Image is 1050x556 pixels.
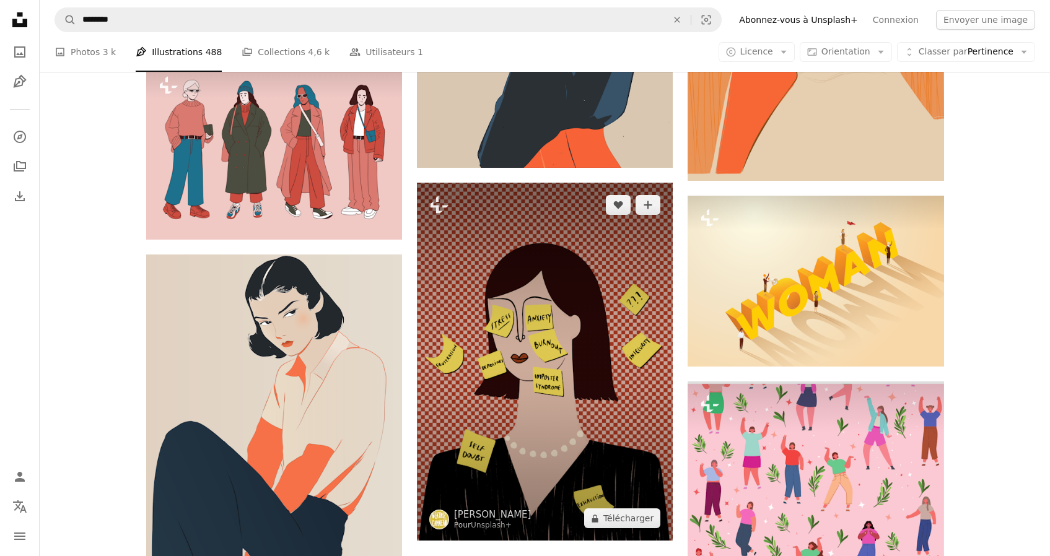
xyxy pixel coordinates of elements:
[919,46,1013,58] span: Pertinence
[821,46,870,56] span: Orientation
[103,45,116,59] span: 3 k
[418,45,423,59] span: 1
[308,45,330,59] span: 4,6 k
[429,510,449,529] img: Accéder au profil de Beatriz Camaleão
[732,10,865,30] a: Abonnez-vous à Unsplash+
[146,63,402,240] img: Un groupe de personnes debout les unes à côté des autres
[688,503,943,515] a: Groupe de femmes mignonnes dans le modèle
[936,10,1035,30] button: Envoyer une image
[584,508,660,528] button: Télécharger
[897,42,1035,62] button: Classer parPertinence
[7,69,32,94] a: Illustrations
[7,184,32,209] a: Historique de téléchargement
[349,32,423,72] a: Utilisateurs 1
[7,124,32,149] a: Explorer
[663,8,691,32] button: Effacer
[740,46,773,56] span: Licence
[454,521,532,531] div: Pour
[7,40,32,64] a: Photos
[55,8,76,32] button: Rechercher sur Unsplash
[417,355,673,367] a: Femme couverte de post-its, symbolisant des problèmes de santé mentale.
[454,508,532,521] a: [PERSON_NAME]
[800,42,892,62] button: Orientation
[242,32,330,72] a: Collections 4,6 k
[55,7,722,32] form: Rechercher des visuels sur tout le site
[7,524,32,549] button: Menu
[688,196,943,366] img: Groupe de femmes debout sur une grande lettre le mot femme Montrez le pouvoir des femmes, fortes,...
[146,409,402,420] a: Une femme élégante pose dans une illustration moderne.
[719,42,795,62] button: Licence
[919,46,968,56] span: Classer par
[7,494,32,519] button: Langue
[417,183,673,541] img: Femme couverte de post-its, symbolisant des problèmes de santé mentale.
[688,276,943,287] a: Groupe de femmes debout sur une grande lettre le mot femme Montrez le pouvoir des femmes, fortes,...
[691,8,721,32] button: Recherche de visuels
[471,521,512,529] a: Unsplash+
[7,154,32,179] a: Collections
[7,7,32,35] a: Accueil — Unsplash
[146,146,402,157] a: Un groupe de personnes debout les unes à côté des autres
[606,195,631,215] button: J’aime
[636,195,660,215] button: Ajouter à la collection
[55,32,116,72] a: Photos 3 k
[865,10,926,30] a: Connexion
[7,464,32,489] a: Connexion / S’inscrire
